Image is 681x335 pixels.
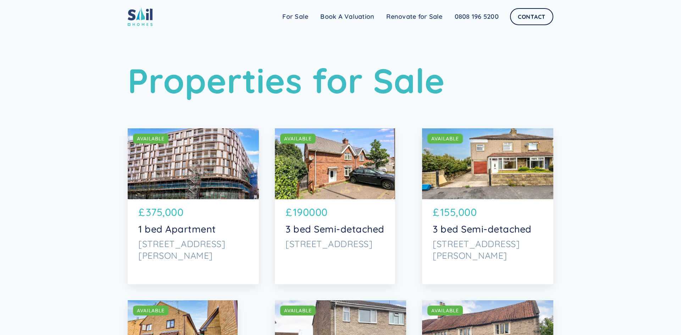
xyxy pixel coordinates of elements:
p: 1 bed Apartment [138,223,248,235]
div: AVAILABLE [431,307,459,314]
div: AVAILABLE [284,307,312,314]
a: For Sale [276,10,314,24]
p: 155,000 [440,205,477,220]
div: AVAILABLE [137,307,165,314]
p: [STREET_ADDRESS][PERSON_NAME] [433,238,543,261]
p: 190000 [293,205,328,220]
a: AVAILABLE£155,0003 bed Semi-detached[STREET_ADDRESS][PERSON_NAME] [422,128,553,284]
h1: Properties for Sale [128,60,553,101]
a: AVAILABLE£375,0001 bed Apartment[STREET_ADDRESS][PERSON_NAME] [128,128,259,284]
a: Book A Valuation [314,10,380,24]
div: AVAILABLE [284,135,312,142]
p: 3 bed Semi-detached [433,223,543,235]
div: AVAILABLE [431,135,459,142]
p: [STREET_ADDRESS] [286,238,384,250]
p: £ [286,205,292,220]
a: AVAILABLE£1900003 bed Semi-detached[STREET_ADDRESS] [275,128,395,284]
p: £ [138,205,145,220]
img: sail home logo colored [128,7,153,26]
a: 0808 196 5200 [449,10,505,24]
p: [STREET_ADDRESS][PERSON_NAME] [138,238,248,261]
p: 3 bed Semi-detached [286,223,384,235]
div: AVAILABLE [137,135,165,142]
a: Contact [510,8,553,25]
p: 375,000 [146,205,184,220]
p: £ [433,205,439,220]
a: Renovate for Sale [380,10,448,24]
